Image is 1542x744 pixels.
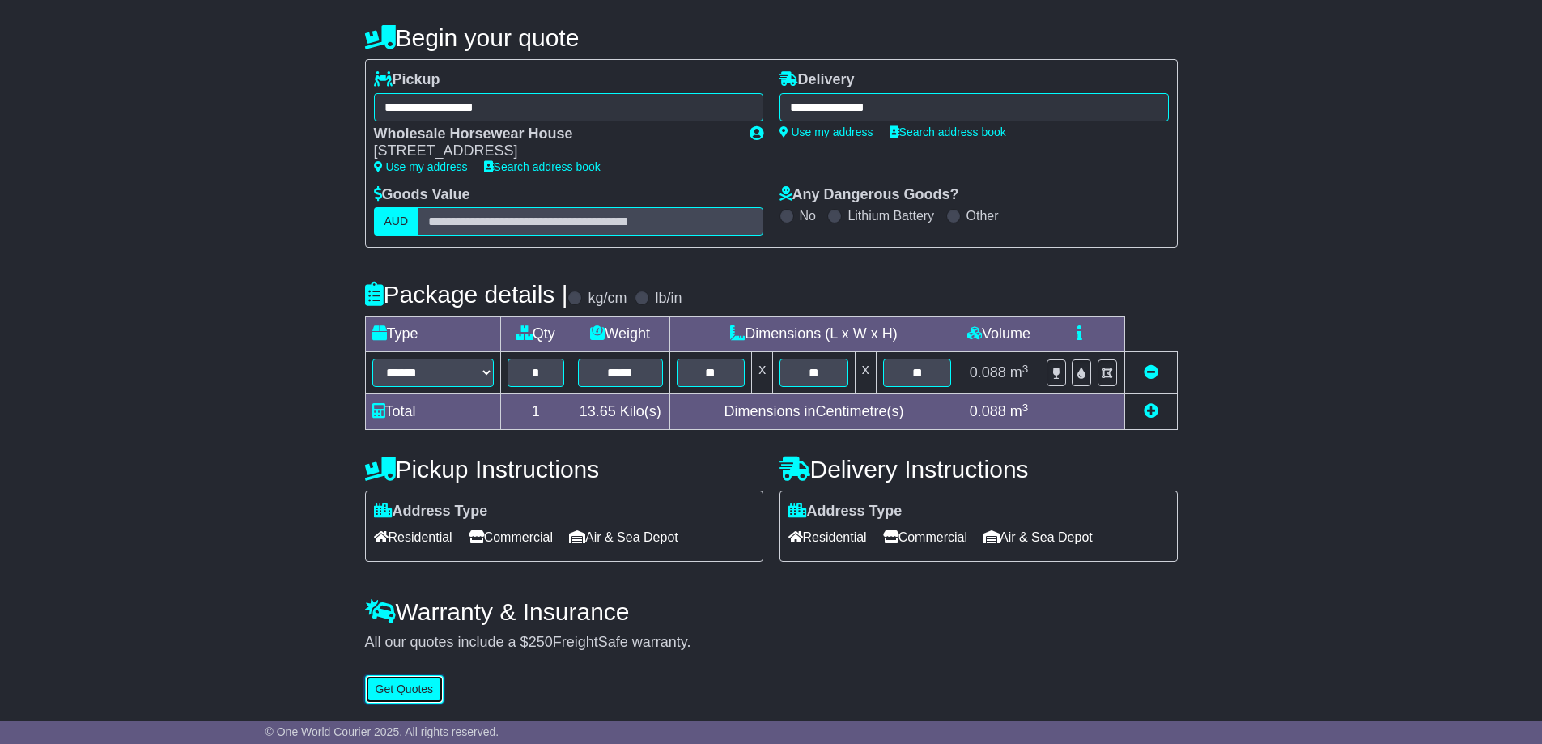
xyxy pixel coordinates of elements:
span: m [1010,403,1029,419]
div: Wholesale Horsewear House [374,125,733,143]
td: 1 [500,394,571,430]
div: [STREET_ADDRESS] [374,142,733,160]
h4: Warranty & Insurance [365,598,1178,625]
a: Remove this item [1144,364,1158,381]
sup: 3 [1022,363,1029,375]
a: Search address book [890,125,1006,138]
td: Weight [571,317,669,352]
label: Other [966,208,999,223]
span: 0.088 [970,403,1006,419]
td: Type [365,317,500,352]
label: Goods Value [374,186,470,204]
td: Kilo(s) [571,394,669,430]
label: Delivery [779,71,855,89]
span: Residential [374,525,452,550]
span: 250 [529,634,553,650]
span: Commercial [883,525,967,550]
span: 13.65 [580,403,616,419]
td: Dimensions in Centimetre(s) [669,394,958,430]
td: Total [365,394,500,430]
td: Qty [500,317,571,352]
h4: Begin your quote [365,24,1178,51]
label: Pickup [374,71,440,89]
span: Commercial [469,525,553,550]
span: © One World Courier 2025. All rights reserved. [265,725,499,738]
span: Residential [788,525,867,550]
label: AUD [374,207,419,236]
a: Use my address [779,125,873,138]
span: Air & Sea Depot [569,525,678,550]
label: Lithium Battery [847,208,934,223]
label: Address Type [788,503,903,521]
h4: Delivery Instructions [779,456,1178,483]
td: x [752,352,773,394]
button: Get Quotes [365,675,444,704]
div: All our quotes include a $ FreightSafe warranty. [365,634,1178,652]
label: lb/in [655,290,682,308]
span: 0.088 [970,364,1006,381]
a: Add new item [1144,403,1158,419]
label: kg/cm [588,290,627,308]
label: Address Type [374,503,488,521]
label: Any Dangerous Goods? [779,186,959,204]
a: Use my address [374,160,468,173]
td: Dimensions (L x W x H) [669,317,958,352]
h4: Package details | [365,281,568,308]
h4: Pickup Instructions [365,456,763,483]
td: Volume [958,317,1039,352]
label: No [800,208,816,223]
a: Search address book [484,160,601,173]
sup: 3 [1022,402,1029,414]
span: m [1010,364,1029,381]
span: Air & Sea Depot [983,525,1093,550]
td: x [855,352,876,394]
